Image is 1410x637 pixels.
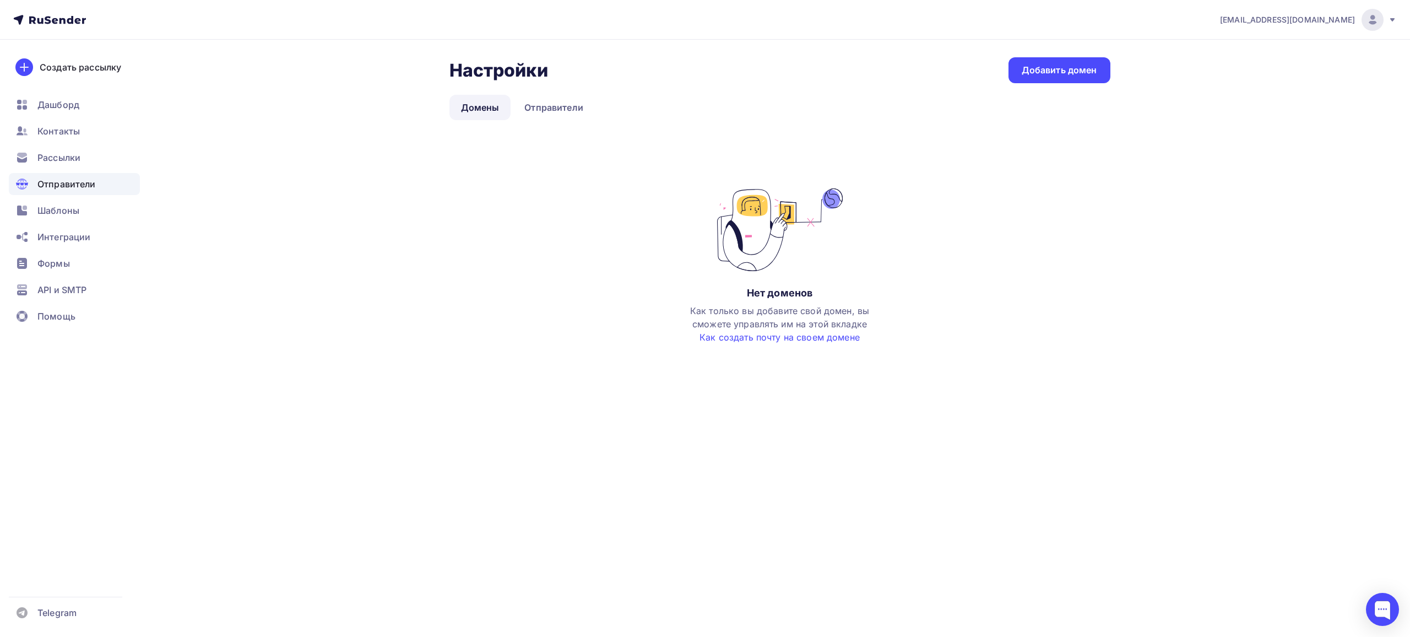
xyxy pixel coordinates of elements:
[1220,14,1355,25] span: [EMAIL_ADDRESS][DOMAIN_NAME]
[747,287,813,300] div: Нет доменов
[9,173,140,195] a: Отправители
[9,147,140,169] a: Рассылки
[37,204,79,217] span: Шаблоны
[9,252,140,274] a: Формы
[699,332,860,343] a: Как создать почту на своем домене
[40,61,121,74] div: Создать рассылку
[9,199,140,222] a: Шаблоны
[690,305,869,343] span: Как только вы добавите свой домен, вы сможете управлять им на этой вкладке
[37,606,77,619] span: Telegram
[37,125,80,138] span: Контакты
[37,310,75,323] span: Помощь
[1022,64,1097,77] div: Добавить домен
[449,95,511,120] a: Домены
[37,283,86,296] span: API и SMTP
[37,230,90,244] span: Интеграции
[37,151,80,164] span: Рассылки
[37,98,79,111] span: Дашборд
[449,60,548,82] h2: Настройки
[37,177,96,191] span: Отправители
[1220,9,1397,31] a: [EMAIL_ADDRESS][DOMAIN_NAME]
[513,95,595,120] a: Отправители
[9,120,140,142] a: Контакты
[9,94,140,116] a: Дашборд
[37,257,70,270] span: Формы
